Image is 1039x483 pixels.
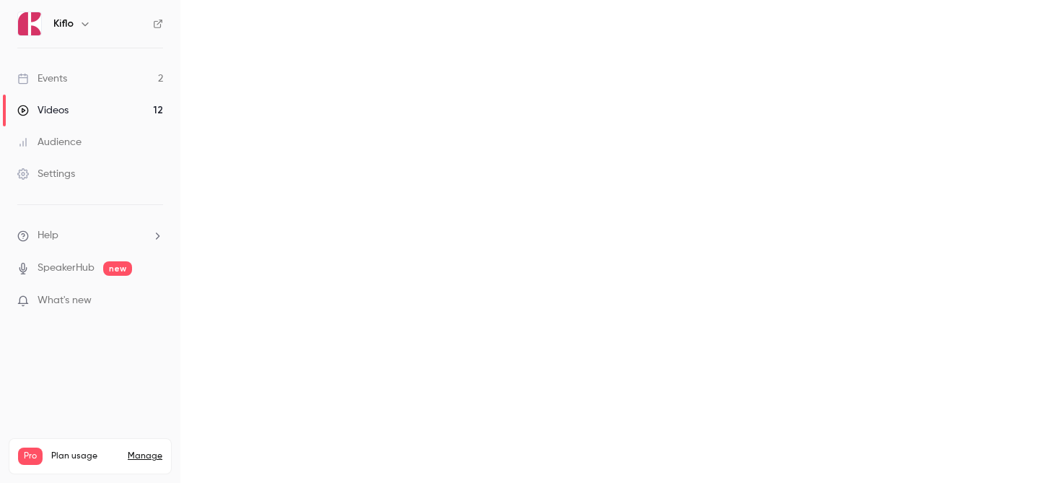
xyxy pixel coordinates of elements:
iframe: Noticeable Trigger [146,295,163,308]
span: Pro [18,448,43,465]
h6: Kiflo [53,17,74,31]
li: help-dropdown-opener [17,228,163,243]
img: Kiflo [18,12,41,35]
span: What's new [38,293,92,308]
span: new [103,261,132,276]
span: Plan usage [51,451,119,462]
a: Manage [128,451,162,462]
div: Events [17,71,67,86]
a: SpeakerHub [38,261,95,276]
span: Help [38,228,58,243]
div: Videos [17,103,69,118]
div: Audience [17,135,82,149]
div: Settings [17,167,75,181]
